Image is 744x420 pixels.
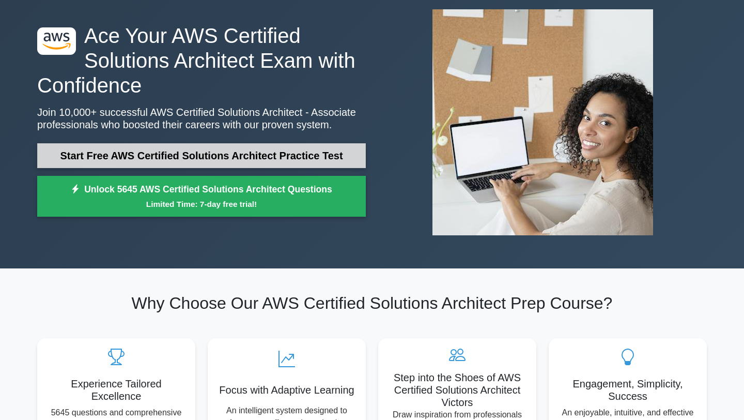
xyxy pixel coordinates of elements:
[37,293,707,313] h2: Why Choose Our AWS Certified Solutions Architect Prep Course?
[37,176,366,217] a: Unlock 5645 AWS Certified Solutions Architect QuestionsLimited Time: 7-day free trial!
[45,378,187,402] h5: Experience Tailored Excellence
[50,198,353,210] small: Limited Time: 7-day free trial!
[557,378,699,402] h5: Engagement, Simplicity, Success
[37,106,366,131] p: Join 10,000+ successful AWS Certified Solutions Architect - Associate professionals who boosted t...
[37,23,366,98] h1: Ace Your AWS Certified Solutions Architect Exam with Confidence
[37,143,366,168] a: Start Free AWS Certified Solutions Architect Practice Test
[386,371,528,409] h5: Step into the Shoes of AWS Certified Solutions Architect Victors
[216,384,358,396] h5: Focus with Adaptive Learning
